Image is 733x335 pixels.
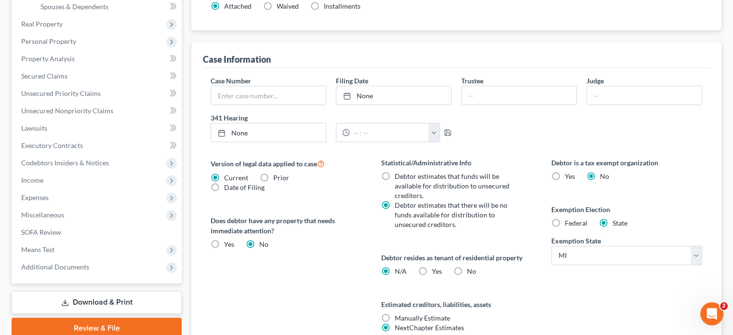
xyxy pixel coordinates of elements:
label: Exemption Election [551,204,702,214]
label: Does debtor have any property that needs immediate attention? [211,215,361,236]
a: Property Analysis [13,50,182,67]
iframe: Intercom live chat [700,302,723,325]
span: Waived [277,2,299,10]
label: Filing Date [336,76,368,86]
span: 2 [720,302,728,310]
span: Yes [224,240,234,248]
span: Miscellaneous [21,211,64,219]
span: Federal [565,219,587,227]
span: Property Analysis [21,54,75,63]
span: N/A [395,267,407,275]
label: Exemption State [551,236,601,246]
label: Debtor is a tax exempt organization [551,158,702,168]
span: Yes [432,267,442,275]
span: Income [21,176,43,184]
span: Current [224,174,248,182]
input: -- : -- [350,123,428,142]
a: Executory Contracts [13,137,182,154]
span: Unsecured Priority Claims [21,89,101,97]
span: Debtor estimates that there will be no funds available for distribution to unsecured creditors. [395,201,507,228]
span: Prior [273,174,289,182]
label: Version of legal data applied to case [211,158,361,169]
span: Debtor estimates that funds will be available for distribution to unsecured creditors. [395,172,509,200]
label: Judge [586,76,604,86]
span: Date of Filing [224,183,265,191]
span: NextChapter Estimates [395,323,464,332]
label: Debtor resides as tenant of residential property [381,253,532,263]
label: Case Number [211,76,251,86]
span: Expenses [21,193,49,201]
span: Real Property [21,20,63,28]
div: Case Information [203,54,271,65]
a: Secured Claims [13,67,182,85]
span: Attached [224,2,252,10]
input: -- [587,86,702,105]
input: -- [462,86,576,105]
span: Additional Documents [21,263,89,271]
span: Unsecured Nonpriority Claims [21,107,113,115]
span: Personal Property [21,37,76,45]
span: No [259,240,268,248]
span: Means Test [21,245,54,254]
a: Download & Print [12,291,182,314]
span: Lawsuits [21,124,47,132]
label: 341 Hearing [206,113,456,123]
span: Secured Claims [21,72,67,80]
span: Installments [324,2,360,10]
label: Estimated creditors, liabilities, assets [381,299,532,309]
label: Statistical/Administrative Info [381,158,532,168]
a: SOFA Review [13,224,182,241]
span: Codebtors Insiders & Notices [21,159,109,167]
span: Executory Contracts [21,141,83,149]
a: Lawsuits [13,120,182,137]
span: SOFA Review [21,228,61,236]
span: No [600,172,609,180]
input: Enter case number... [211,86,326,105]
a: None [211,123,326,142]
span: No [467,267,476,275]
a: Unsecured Nonpriority Claims [13,102,182,120]
a: None [336,86,451,105]
label: Trustee [461,76,483,86]
span: Spouses & Dependents [40,2,108,11]
a: Unsecured Priority Claims [13,85,182,102]
span: State [613,219,627,227]
span: Yes [565,172,575,180]
span: Manually Estimate [395,314,450,322]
